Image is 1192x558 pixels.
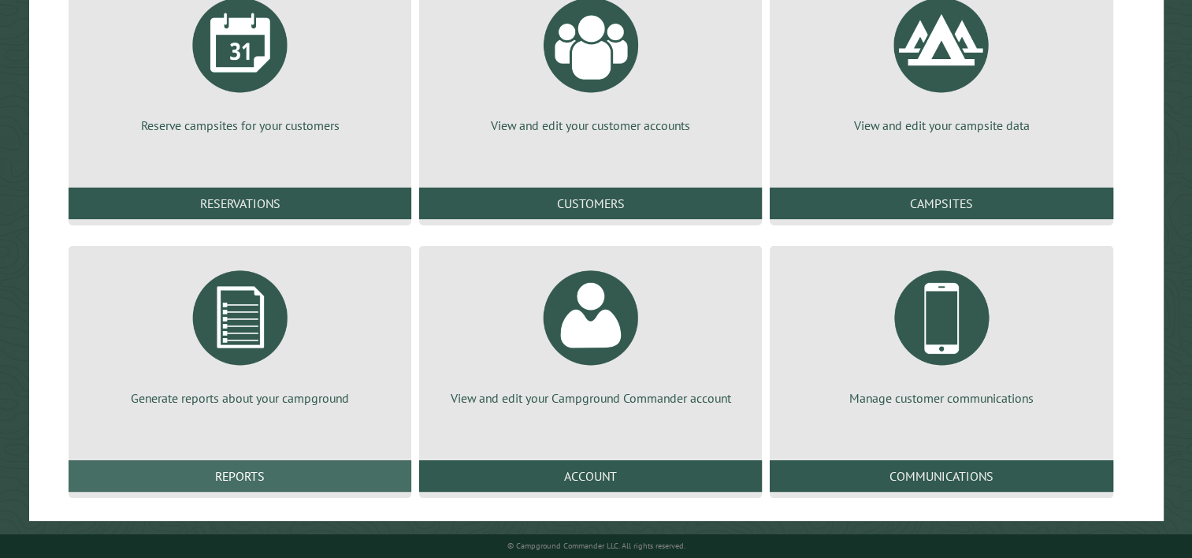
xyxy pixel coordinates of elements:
[419,460,762,492] a: Account
[69,188,411,219] a: Reservations
[419,188,762,219] a: Customers
[789,117,1094,134] p: View and edit your campsite data
[770,460,1112,492] a: Communications
[438,117,743,134] p: View and edit your customer accounts
[789,389,1094,407] p: Manage customer communications
[69,460,411,492] a: Reports
[438,389,743,407] p: View and edit your Campground Commander account
[87,259,392,407] a: Generate reports about your campground
[438,259,743,407] a: View and edit your Campground Commander account
[770,188,1112,219] a: Campsites
[507,541,685,551] small: © Campground Commander LLC. All rights reserved.
[87,117,392,134] p: Reserve campsites for your customers
[789,259,1094,407] a: Manage customer communications
[87,389,392,407] p: Generate reports about your campground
